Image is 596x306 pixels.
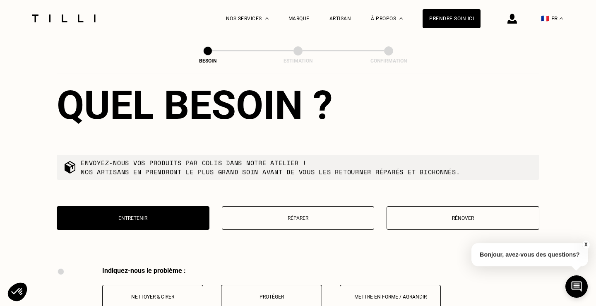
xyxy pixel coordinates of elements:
p: Bonjour, avez-vous des questions? [471,243,588,266]
img: commande colis [63,161,77,174]
p: Protéger [226,294,317,300]
div: Estimation [257,58,339,64]
a: Artisan [329,16,351,22]
span: 🇫🇷 [541,14,549,22]
img: Menu déroulant à propos [399,17,403,19]
p: Envoyez-nous vos produits par colis dans notre atelier ! Nos artisans en prendront le plus grand ... [81,158,460,176]
p: Nettoyer & cirer [107,294,199,300]
p: Réparer [226,215,370,221]
a: Marque [288,16,310,22]
div: Indiquez-nous le problème : [102,267,441,275]
img: menu déroulant [560,17,563,19]
p: Rénover [391,215,535,221]
a: Prendre soin ici [423,9,481,28]
div: Besoin [166,58,249,64]
div: Confirmation [347,58,430,64]
img: Menu déroulant [265,17,269,19]
img: icône connexion [507,14,517,24]
button: Rénover [387,206,539,230]
img: Logo du service de couturière Tilli [29,14,99,22]
button: Réparer [222,206,375,230]
div: Quel besoin ? [57,82,539,128]
button: X [582,240,590,249]
p: Entretenir [61,215,205,221]
p: Mettre en forme / Agrandir [344,294,436,300]
button: Entretenir [57,206,209,230]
